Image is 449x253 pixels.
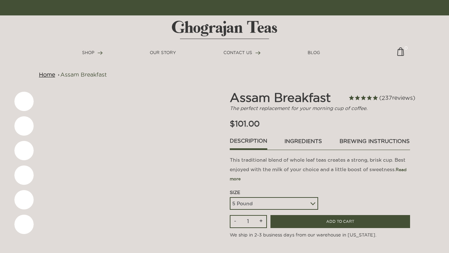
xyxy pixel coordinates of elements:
a: OUR STORY [150,50,176,56]
span: 0 [404,45,408,48]
p: We ship in 2-3 business days from our warehouse in [US_STATE]. [230,228,410,239]
span: Rated 4.8 out of 5 stars [348,93,415,103]
span: reviews [392,95,413,101]
img: forward-arrow.svg [255,51,261,55]
input: + [256,216,266,227]
img: cart-icon-matt.svg [397,47,404,61]
span: SHOP [82,50,94,55]
a: brewing instructions [339,137,410,149]
p: The perfect replacement for your morning cup of coffee. [230,105,410,112]
a: SHOP [82,50,103,56]
a: BLOG [308,50,320,56]
span: $101.00 [230,119,260,128]
span: 237 reviews [379,95,415,101]
img: logo-matt.svg [172,21,277,39]
input: - [230,216,240,227]
input: Qty [242,216,254,226]
p: This traditional blend of whole leaf teas creates a strong, brisk cup. Best enjoyed with the milk... [230,155,410,183]
nav: breadcrumbs [39,70,410,79]
img: forward-arrow.svg [98,51,103,55]
a: Home [39,71,55,78]
span: CONTACT US [223,50,252,55]
a: Description [230,137,267,150]
a: 0 [397,47,404,61]
h2: Assam Breakfast [230,90,356,105]
a: ingredients [284,137,322,149]
a: Assam Breakfast [60,71,107,78]
input: ADD TO CART [270,215,410,228]
div: Size [230,189,318,196]
a: CONTACT US [223,50,261,56]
